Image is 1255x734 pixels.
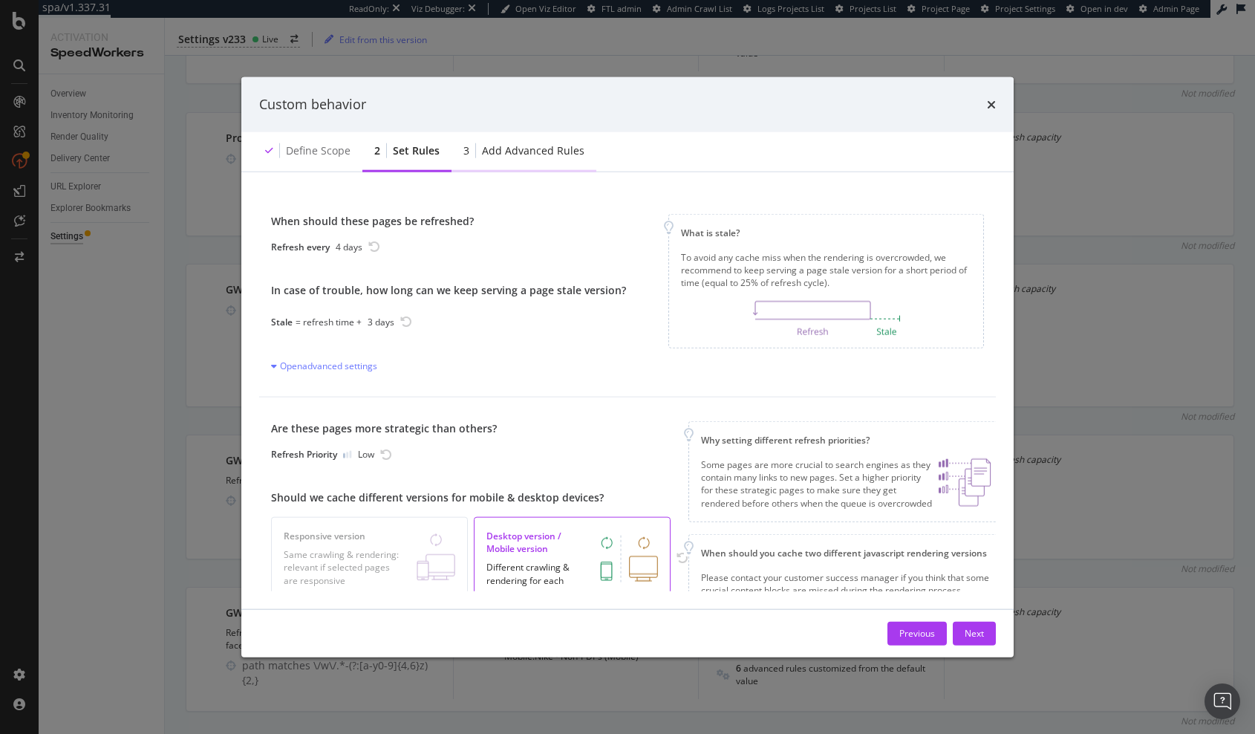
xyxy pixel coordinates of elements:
div: Open Intercom Messenger [1205,683,1240,719]
div: Low [358,448,374,461]
div: Desktop version / Mobile version [486,530,658,555]
div: rotate-left [380,448,392,460]
div: Stale [271,315,293,328]
div: rotate-left [368,241,380,253]
div: When should you cache two different javascript rendering versions [701,546,991,559]
div: Custom behavior [259,95,366,114]
img: DBkRaZev.png [939,458,991,507]
div: Refresh Priority [271,448,337,461]
div: times [987,95,996,114]
button: Previous [887,621,947,645]
div: Responsive version [284,530,455,542]
div: modal [241,77,1014,657]
div: = refresh time + [296,315,362,328]
div: rotate-left [400,316,412,328]
div: 2 [374,143,380,157]
div: 3 days [368,315,394,328]
button: Next [953,621,996,645]
img: ATMhaLUFA4BDAAAAAElFTkSuQmCC [417,533,455,581]
div: In case of trouble, how long can we keep serving a page stale version? [271,282,626,297]
div: Please contact your customer success manager if you think that some crucial content blocks are mi... [701,571,991,596]
div: Add advanced rules [482,143,584,157]
div: Should we cache different versions for mobile & desktop devices? [271,490,688,505]
div: Define scope [286,143,351,157]
div: Next [965,627,984,640]
div: 4 days [336,240,362,253]
img: 9KUs5U-x.png [753,301,900,336]
div: Refresh every [271,240,330,253]
div: Same crawling & rendering: relevant if selected pages are responsive [284,548,403,586]
div: Different crawling & rendering for each [486,561,587,586]
div: Previous [899,627,935,640]
div: Are these pages more strategic than others? [271,421,688,436]
div: To avoid any cache miss when the rendering is overcrowded, we recommend to keep serving a page st... [681,250,971,288]
div: Some pages are more crucial to search engines as they contain many links to new pages. Set a high... [701,458,933,510]
div: What is stale? [681,226,971,238]
div: Open advanced settings [271,360,377,372]
div: 3 [463,143,469,157]
img: Yo1DZTjnOBfEZTkXj00cav03WZSR3qnEnDcAAAAASUVORK5CYII= [343,450,352,458]
div: When should these pages be refreshed? [271,213,626,228]
div: rotate-left [677,552,688,564]
div: Set rules [393,143,440,157]
img: B3k0mFIZ.png [600,536,658,582]
div: Why setting different refresh priorities? [701,434,991,446]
